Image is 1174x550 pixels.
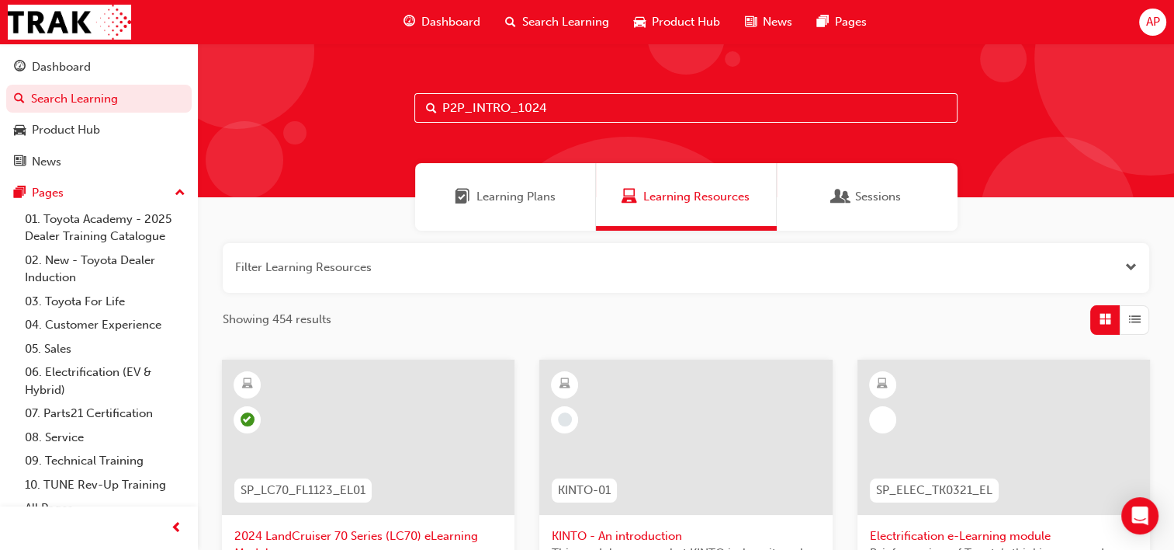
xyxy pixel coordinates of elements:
[19,402,192,426] a: 07. Parts21 Certification
[242,374,253,395] span: learningResourceType_ELEARNING-icon
[622,6,732,38] a: car-iconProduct Hub
[6,179,192,207] button: Pages
[877,374,888,395] span: learningResourceType_ELEARNING-icon
[32,58,91,76] div: Dashboard
[19,290,192,314] a: 03. Toyota For Life
[8,5,131,40] img: Trak
[870,527,1138,545] span: Electrification e-Learning module
[493,6,622,38] a: search-iconSearch Learning
[171,519,182,538] span: prev-icon
[835,13,867,31] span: Pages
[558,482,611,500] span: KINTO-01
[14,92,25,106] span: search-icon
[652,13,720,31] span: Product Hub
[876,482,992,500] span: SP_ELEC_TK0321_EL
[421,13,480,31] span: Dashboard
[505,12,516,32] span: search-icon
[19,496,192,520] a: All Pages
[19,426,192,450] a: 08. Service
[552,527,819,545] span: KINTO - An introduction
[426,99,437,117] span: Search
[19,360,192,402] a: 06. Electrification (EV & Hybrid)
[622,188,637,206] span: Learning Resources
[14,186,26,200] span: pages-icon
[19,249,192,290] a: 02. New - Toyota Dealer Induction
[455,188,470,206] span: Learning Plans
[1139,9,1166,36] button: AP
[14,61,26,75] span: guage-icon
[6,53,192,82] a: Dashboard
[1129,311,1141,329] span: List
[14,124,26,137] span: car-icon
[19,207,192,249] a: 01. Toyota Academy - 2025 Dealer Training Catalogue
[403,12,415,32] span: guage-icon
[476,188,556,206] span: Learning Plans
[833,188,849,206] span: Sessions
[19,449,192,473] a: 09. Technical Training
[1100,311,1111,329] span: Grid
[6,85,192,113] a: Search Learning
[175,183,185,204] span: up-icon
[32,121,100,139] div: Product Hub
[223,311,331,329] span: Showing 454 results
[559,374,570,395] span: learningResourceType_ELEARNING-icon
[558,412,572,426] span: learningRecordVerb_NONE-icon
[634,12,646,32] span: car-icon
[19,473,192,497] a: 10. TUNE Rev-Up Training
[241,482,365,500] span: SP_LC70_FL1123_EL01
[1121,497,1158,534] div: Open Intercom Messenger
[415,163,596,231] a: Learning PlansLearning Plans
[6,50,192,179] button: DashboardSearch LearningProduct HubNews
[6,116,192,144] a: Product Hub
[1125,259,1137,277] button: Open the filter
[522,13,609,31] span: Search Learning
[732,6,805,38] a: news-iconNews
[855,188,901,206] span: Sessions
[19,313,192,337] a: 04. Customer Experience
[32,184,64,202] div: Pages
[596,163,777,231] a: Learning ResourcesLearning Resources
[763,13,792,31] span: News
[414,93,958,123] input: Search...
[777,163,958,231] a: SessionsSessions
[643,188,750,206] span: Learning Resources
[14,155,26,169] span: news-icon
[241,412,255,426] span: learningRecordVerb_PASS-icon
[805,6,879,38] a: pages-iconPages
[817,12,829,32] span: pages-icon
[745,12,757,32] span: news-icon
[391,6,493,38] a: guage-iconDashboard
[1145,13,1159,31] span: AP
[6,148,192,176] a: News
[19,337,192,361] a: 05. Sales
[32,153,61,171] div: News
